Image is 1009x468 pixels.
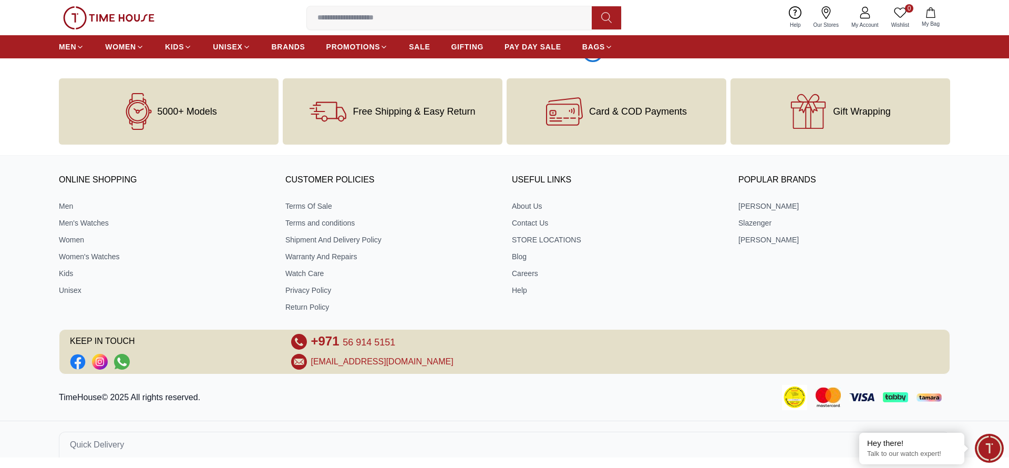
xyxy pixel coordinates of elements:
[59,42,76,52] span: MEN
[504,42,561,52] span: PAY DAY SALE
[285,302,497,312] a: Return Policy
[809,21,843,29] span: Our Stores
[59,285,271,296] a: Unisex
[512,218,724,228] a: Contact Us
[285,218,497,228] a: Terms and conditions
[504,37,561,56] a: PAY DAY SALE
[70,334,276,350] span: KEEP IN TOUCH
[582,42,605,52] span: BAGS
[738,235,950,245] a: [PERSON_NAME]
[59,391,204,404] p: TimeHouse© 2025 All rights reserved.
[213,37,250,56] a: UNISEX
[353,106,475,117] span: Free Shipping & Easy Return
[975,434,1004,463] div: Chat Widget
[512,235,724,245] a: STORE LOCATIONS
[867,450,956,459] p: Talk to our watch expert!
[784,4,807,31] a: Help
[905,4,913,13] span: 0
[807,4,845,31] a: Our Stores
[285,201,497,211] a: Terms Of Sale
[867,438,956,449] div: Hey there!
[311,355,454,368] a: [EMAIL_ADDRESS][DOMAIN_NAME]
[512,285,724,296] a: Help
[885,4,915,31] a: 0Wishlist
[738,201,950,211] a: [PERSON_NAME]
[512,251,724,262] a: Blog
[59,235,271,245] a: Women
[786,21,805,29] span: Help
[326,42,380,52] span: PROMOTIONS
[59,251,271,262] a: Women's Watches
[165,37,192,56] a: KIDS
[59,218,271,228] a: Men's Watches
[738,218,950,228] a: Slazenger
[63,6,155,29] img: ...
[105,37,144,56] a: WOMEN
[70,439,124,451] span: Quick Delivery
[917,393,942,402] img: Tamara Payment
[582,37,613,56] a: BAGS
[451,37,483,56] a: GIFTING
[847,21,883,29] span: My Account
[512,201,724,211] a: About Us
[92,354,108,370] a: Social Link
[738,172,950,188] h3: Popular Brands
[285,251,497,262] a: Warranty And Repairs
[918,20,944,28] span: My Bag
[409,42,430,52] span: SALE
[849,393,874,401] img: Visa
[59,37,84,56] a: MEN
[451,42,483,52] span: GIFTING
[285,268,497,279] a: Watch Care
[70,354,86,370] a: Social Link
[59,172,271,188] h3: ONLINE SHOPPING
[887,21,913,29] span: Wishlist
[409,37,430,56] a: SALE
[105,42,136,52] span: WOMEN
[157,106,217,117] span: 5000+ Models
[272,42,305,52] span: BRANDS
[326,37,388,56] a: PROMOTIONS
[272,37,305,56] a: BRANDS
[816,388,841,407] img: Mastercard
[59,268,271,279] a: Kids
[512,172,724,188] h3: USEFUL LINKS
[833,106,891,117] span: Gift Wrapping
[213,42,242,52] span: UNISEX
[285,235,497,245] a: Shipment And Delivery Policy
[915,5,946,30] button: My Bag
[70,354,86,370] li: Facebook
[285,285,497,296] a: Privacy Policy
[343,337,395,348] span: 56 914 5151
[59,201,271,211] a: Men
[311,334,396,350] a: +971 56 914 5151
[59,432,950,457] button: Quick Delivery
[782,385,807,410] img: Consumer Payment
[165,42,184,52] span: KIDS
[512,268,724,279] a: Careers
[114,354,130,370] a: Social Link
[589,106,687,117] span: Card & COD Payments
[285,172,497,188] h3: CUSTOMER POLICIES
[883,392,908,402] img: Tabby Payment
